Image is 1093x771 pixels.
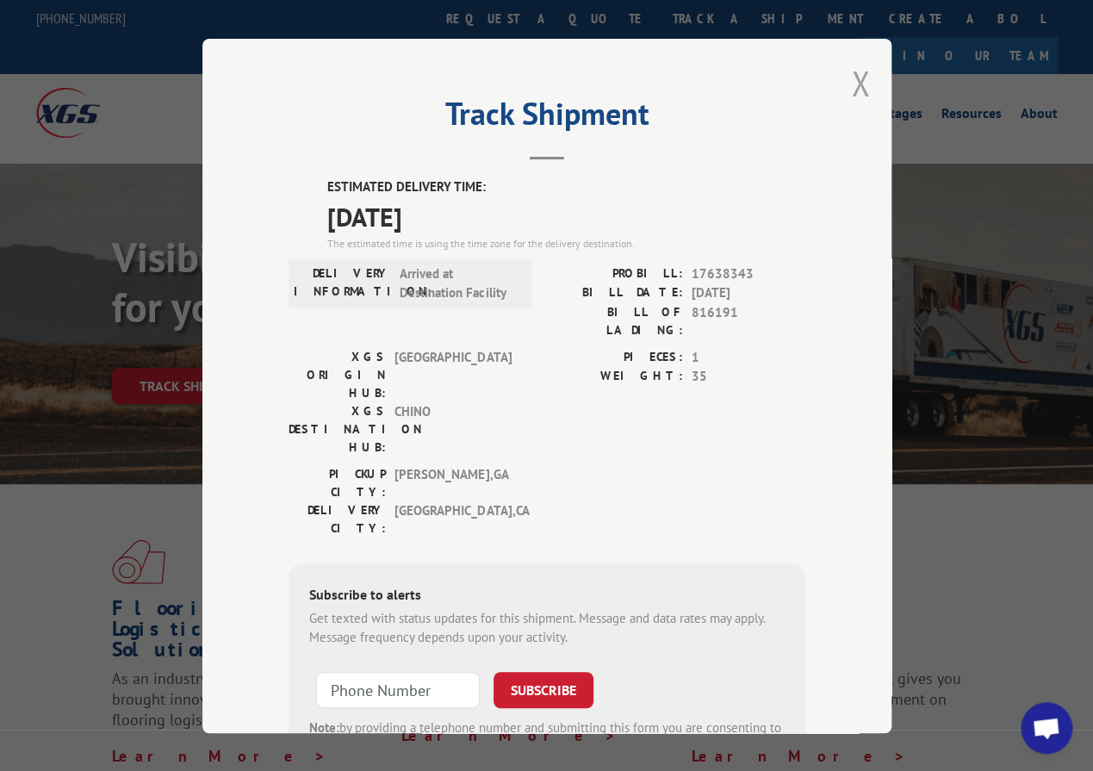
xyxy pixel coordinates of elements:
[692,283,805,303] span: [DATE]
[327,196,805,235] span: [DATE]
[400,264,516,302] span: Arrived at Destination Facility
[289,464,386,501] label: PICKUP CITY:
[394,464,511,501] span: [PERSON_NAME] , GA
[309,608,785,647] div: Get texted with status updates for this shipment. Message and data rates may apply. Message frequ...
[547,367,683,387] label: WEIGHT:
[289,401,386,456] label: XGS DESTINATION HUB:
[692,302,805,339] span: 816191
[494,671,593,707] button: SUBSCRIBE
[547,347,683,367] label: PIECES:
[547,302,683,339] label: BILL OF LADING:
[309,583,785,608] div: Subscribe to alerts
[316,671,480,707] input: Phone Number
[327,235,805,251] div: The estimated time is using the time zone for the delivery destination.
[294,264,391,302] label: DELIVERY INFORMATION:
[1021,702,1072,754] div: Open chat
[692,347,805,367] span: 1
[289,347,386,401] label: XGS ORIGIN HUB:
[309,718,339,735] strong: Note:
[327,177,805,197] label: ESTIMATED DELIVERY TIME:
[692,367,805,387] span: 35
[692,264,805,283] span: 17638343
[289,501,386,537] label: DELIVERY CITY:
[394,401,511,456] span: CHINO
[547,264,683,283] label: PROBILL:
[547,283,683,303] label: BILL DATE:
[394,501,511,537] span: [GEOGRAPHIC_DATA] , CA
[394,347,511,401] span: [GEOGRAPHIC_DATA]
[851,60,870,106] button: Close modal
[289,102,805,134] h2: Track Shipment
